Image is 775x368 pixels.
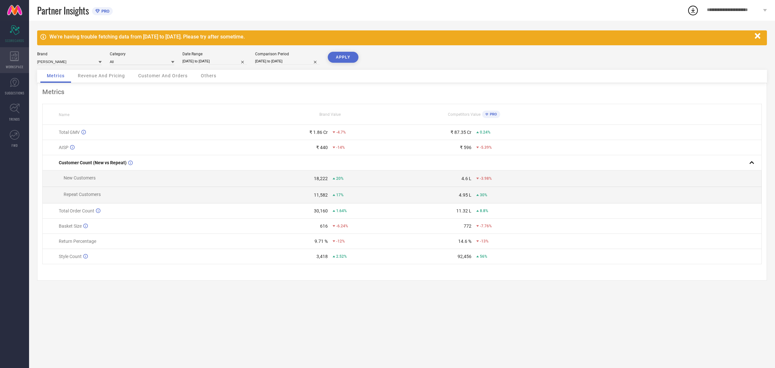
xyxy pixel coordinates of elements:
span: Return Percentage [59,239,96,244]
span: -13% [480,239,489,244]
div: 4.95 L [459,192,471,198]
span: 0.24% [480,130,491,135]
span: Name [59,113,69,117]
div: 3,418 [316,254,328,259]
span: Customer Count (New vs Repeat) [59,160,127,165]
span: -3.98% [480,176,492,181]
button: APPLY [328,52,358,63]
input: Select comparison period [255,58,320,65]
span: Repeat Customers [64,192,101,197]
span: PRO [488,112,497,116]
span: Total GMV [59,130,80,135]
span: SCORECARDS [5,38,24,43]
span: -12% [336,239,345,244]
span: Partner Insights [37,4,89,17]
div: 616 [320,223,328,229]
span: 20% [336,176,344,181]
span: PRO [100,9,109,14]
div: ₹ 596 [460,145,471,150]
span: Revenue And Pricing [78,73,125,78]
span: Total Order Count [59,208,94,213]
div: Open download list [687,5,699,16]
div: 11,582 [314,192,328,198]
div: ₹ 1.86 Cr [309,130,328,135]
div: ₹ 440 [316,145,328,150]
span: -4.7% [336,130,346,135]
input: Select date range [182,58,247,65]
span: 17% [336,193,344,197]
span: Brand Value [319,112,341,117]
div: 92,456 [458,254,471,259]
div: Brand [37,52,102,56]
span: 2.52% [336,254,347,259]
div: 30,160 [314,208,328,213]
div: 9.71 % [315,239,328,244]
span: 30% [480,193,487,197]
div: Metrics [42,88,762,96]
span: 56% [480,254,487,259]
div: 18,222 [314,176,328,181]
span: -7.76% [480,224,492,228]
span: FWD [12,143,18,148]
div: 4.6 L [461,176,471,181]
span: New Customers [64,175,96,180]
div: 772 [464,223,471,229]
div: Category [110,52,174,56]
span: Competitors Value [448,112,480,117]
span: Metrics [47,73,65,78]
span: -14% [336,145,345,150]
div: Date Range [182,52,247,56]
span: -6.24% [336,224,348,228]
span: TRENDS [9,117,20,122]
span: Others [201,73,216,78]
span: AISP [59,145,68,150]
div: 11.32 L [456,208,471,213]
div: 14.6 % [458,239,471,244]
div: ₹ 87.35 Cr [450,130,471,135]
span: SUGGESTIONS [5,91,25,95]
div: Comparison Period [255,52,320,56]
span: WORKSPACE [6,64,24,69]
span: Style Count [59,254,82,259]
span: Basket Size [59,223,82,229]
span: 8.8% [480,209,488,213]
span: 1.64% [336,209,347,213]
div: We're having trouble fetching data from [DATE] to [DATE]. Please try after sometime. [49,34,751,40]
span: Customer And Orders [138,73,188,78]
span: -5.39% [480,145,492,150]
